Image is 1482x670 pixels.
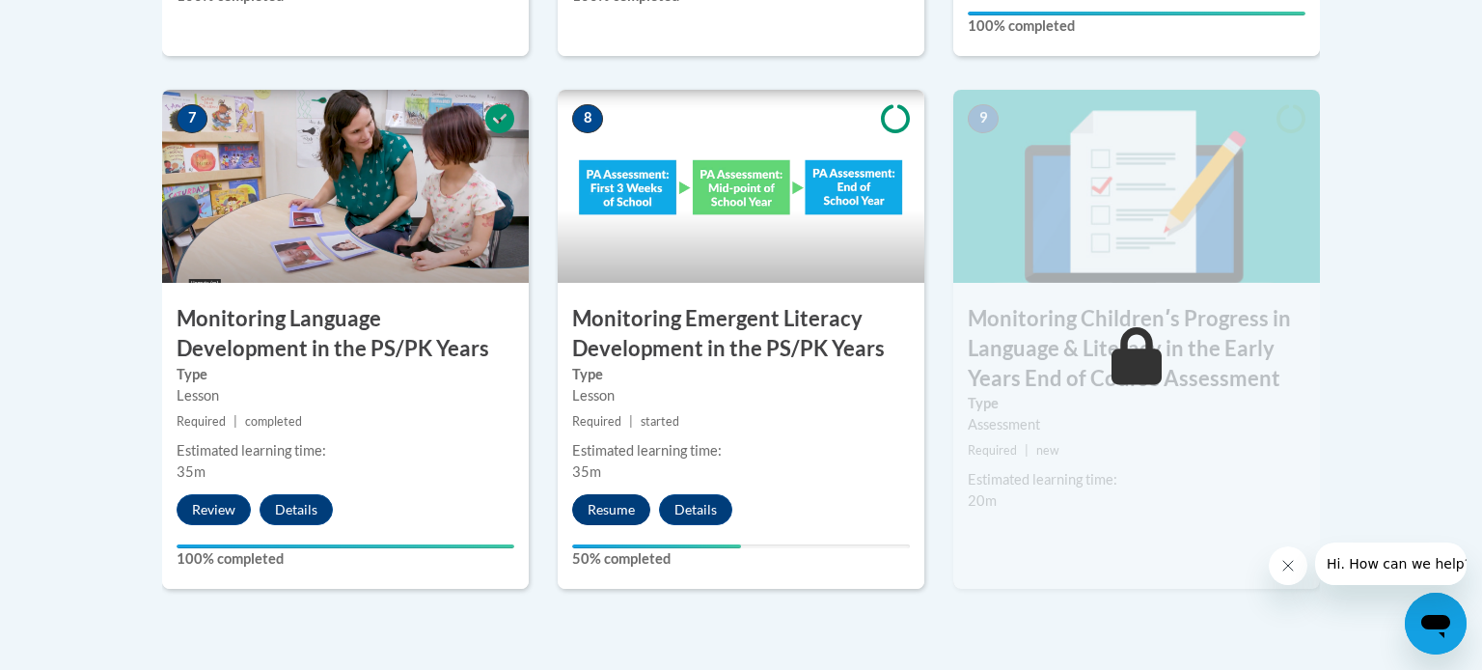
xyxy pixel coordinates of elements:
[233,414,237,429] span: |
[953,304,1320,393] h3: Monitoring Childrenʹs Progress in Language & Literacy in the Early Years End of Course Assessment
[968,443,1017,458] span: Required
[177,548,514,570] label: 100% completed
[177,104,207,133] span: 7
[177,414,226,429] span: Required
[572,494,650,525] button: Resume
[177,494,251,525] button: Review
[572,385,910,406] div: Lesson
[572,364,910,385] label: Type
[12,14,156,29] span: Hi. How can we help?
[177,364,514,385] label: Type
[558,304,924,364] h3: Monitoring Emergent Literacy Development in the PS/PK Years
[953,90,1320,283] img: Course Image
[968,414,1305,435] div: Assessment
[260,494,333,525] button: Details
[558,90,924,283] img: Course Image
[162,90,529,283] img: Course Image
[968,104,999,133] span: 9
[1405,593,1467,655] iframe: Button to launch messaging window
[629,414,633,429] span: |
[162,304,529,364] h3: Monitoring Language Development in the PS/PK Years
[572,414,621,429] span: Required
[572,463,601,480] span: 35m
[177,385,514,406] div: Lesson
[572,104,603,133] span: 8
[968,12,1305,15] div: Your progress
[177,544,514,548] div: Your progress
[177,440,514,461] div: Estimated learning time:
[245,414,302,429] span: completed
[968,393,1305,414] label: Type
[968,15,1305,37] label: 100% completed
[1269,546,1307,585] iframe: Close message
[659,494,732,525] button: Details
[1025,443,1029,458] span: |
[1315,543,1467,585] iframe: Message from company
[968,492,997,509] span: 20m
[1036,443,1059,458] span: new
[641,414,679,429] span: started
[177,463,206,480] span: 35m
[572,544,741,548] div: Your progress
[572,548,910,570] label: 50% completed
[572,440,910,461] div: Estimated learning time:
[968,469,1305,490] div: Estimated learning time:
